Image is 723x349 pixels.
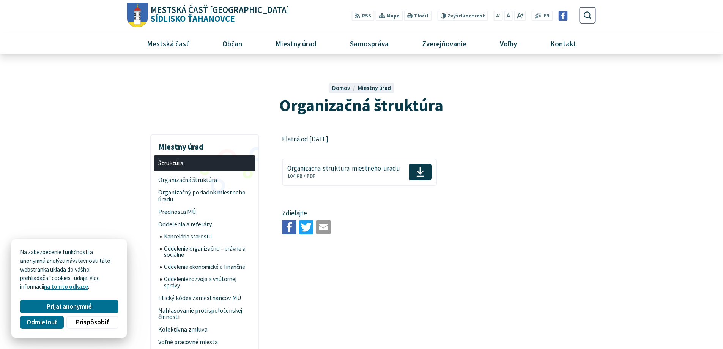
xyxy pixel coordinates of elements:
img: Zdieľať na Twitteri [299,220,313,234]
span: Organizačná štruktúra [158,174,251,186]
button: Nastaviť pôvodnú veľkosť písma [504,11,512,21]
h3: Miestny úrad [154,137,255,153]
span: Kancelária starostu [164,231,251,243]
span: Oddelenia a referáty [158,218,251,231]
span: Voľby [497,33,520,54]
a: Zverejňovanie [408,33,480,54]
span: Zverejňovanie [419,33,469,54]
button: Odmietnuť [20,316,63,329]
p: Zdieľajte [282,208,538,218]
span: Samospráva [347,33,391,54]
span: Mestská časť [GEOGRAPHIC_DATA] [151,6,289,14]
span: Kontakt [548,33,579,54]
a: Voľné pracovné miesta [154,336,255,349]
a: Oddelenie organizačno – právne a sociálne [160,243,256,261]
span: Domov [332,84,350,92]
span: Voľné pracovné miesta [158,336,251,349]
span: kontrast [447,13,485,19]
a: Logo Sídlisko Ťahanovce, prejsť na domovskú stránku. [127,3,289,28]
span: Miestny úrad [273,33,319,54]
button: Prijať anonymné [20,300,118,313]
span: Etický kódex zamestnancov MÚ [158,292,251,304]
a: Kolektívna zmluva [154,324,255,336]
span: Oddelenie rozvoja a vnútornej správy [164,273,251,292]
a: Kancelária starostu [160,231,256,243]
span: Organizačná štruktúra [279,95,443,115]
a: Oddelenie rozvoja a vnútornej správy [160,273,256,292]
a: Etický kódex zamestnancov MÚ [154,292,255,304]
a: Voľby [486,33,531,54]
img: Prejsť na domovskú stránku [127,3,148,28]
span: Kolektívna zmluva [158,324,251,336]
a: RSS [352,11,374,21]
img: Zdieľať e-mailom [316,220,331,234]
span: Organizacna-struktura-miestneho-uradu [287,165,400,172]
a: Miestny úrad [358,84,391,92]
span: EN [543,12,550,20]
span: Tlačiť [414,13,428,19]
span: Sídlisko Ťahanovce [148,6,290,23]
img: Zdieľať na Facebooku [282,220,296,234]
a: Kontakt [537,33,590,54]
span: Odmietnuť [27,318,57,326]
a: Mapa [376,11,403,21]
span: Štruktúra [158,157,251,169]
a: Organizacna-struktura-miestneho-uradu104 KB / PDF [282,159,436,185]
a: EN [542,12,552,20]
a: Domov [332,84,358,92]
a: Nahlasovanie protispoločenskej činnosti [154,304,255,324]
button: Zvýšiťkontrast [437,11,488,21]
a: Organizačná štruktúra [154,174,255,186]
p: Platná od [DATE] [282,134,538,144]
span: Mestská časť [144,33,192,54]
span: RSS [362,12,371,20]
span: Nahlasovanie protispoločenskej činnosti [158,304,251,324]
span: Oddelenie ekonomické a finančné [164,261,251,273]
a: Občan [208,33,256,54]
button: Zmenšiť veľkosť písma [494,11,503,21]
a: Samospráva [336,33,403,54]
a: Prednosta MÚ [154,205,255,218]
span: Zvýšiť [447,13,462,19]
button: Zväčšiť veľkosť písma [514,11,526,21]
span: Oddelenie organizačno – právne a sociálne [164,243,251,261]
a: Organizačný poriadok miestneho úradu [154,186,255,205]
span: 104 KB / PDF [287,173,315,179]
button: Prispôsobiť [66,316,118,329]
img: Prejsť na Facebook stránku [558,11,568,21]
span: Prednosta MÚ [158,205,251,218]
a: Oddelenia a referáty [154,218,255,231]
p: Na zabezpečenie funkčnosti a anonymnú analýzu návštevnosti táto webstránka ukladá do vášho prehli... [20,248,118,291]
a: Oddelenie ekonomické a finančné [160,261,256,273]
a: Štruktúra [154,155,255,171]
button: Tlačiť [404,11,432,21]
a: Miestny úrad [261,33,330,54]
a: Mestská časť [133,33,203,54]
a: na tomto odkaze [44,283,88,290]
span: Mapa [387,12,400,20]
span: Organizačný poriadok miestneho úradu [158,186,251,205]
span: Prispôsobiť [76,318,109,326]
span: Prijať anonymné [47,303,92,311]
span: Občan [219,33,245,54]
